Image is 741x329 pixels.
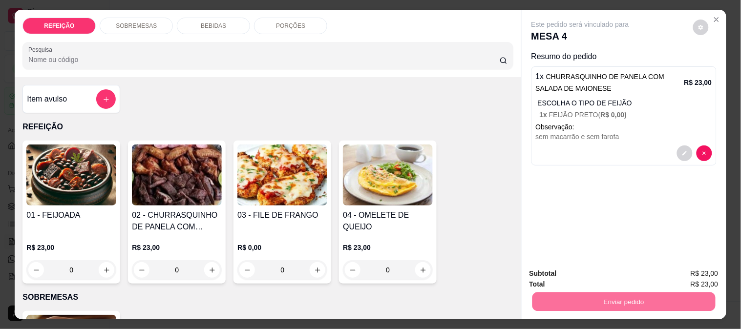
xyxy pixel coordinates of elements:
button: increase-product-quantity [99,262,114,278]
strong: Total [529,280,545,288]
p: R$ 0,00 [237,243,327,252]
p: Resumo do pedido [531,51,717,62]
button: Close [709,12,724,27]
h4: 03 - FILE DE FRANGO [237,209,327,221]
img: product-image [132,144,222,206]
span: R$ 0,00 ) [601,111,627,119]
p: R$ 23,00 [132,243,222,252]
label: Pesquisa [28,45,56,54]
p: R$ 23,00 [26,243,116,252]
p: SOBREMESAS [22,291,513,303]
p: R$ 23,00 [343,243,433,252]
p: R$ 23,00 [684,78,712,87]
p: PORÇÕES [276,22,305,30]
p: REFEIÇÃO [44,22,74,30]
h4: Item avulso [27,93,67,105]
p: MESA 4 [531,29,629,43]
p: BEBIDAS [201,22,226,30]
p: FEIJÃO PRETO ( [540,110,712,120]
h4: 04 - OMELETE DE QUEIJO [343,209,433,233]
img: product-image [237,144,327,206]
p: Observação: [536,122,712,132]
button: decrease-product-quantity [28,262,44,278]
h4: 01 - FEIJOADA [26,209,116,221]
p: REFEIÇÃO [22,121,513,133]
span: 1 x [540,111,549,119]
button: decrease-product-quantity [677,145,693,161]
p: Este pedido será vinculado para [531,20,629,29]
p: SOBREMESAS [116,22,157,30]
span: CHURRASQUINHO DE PANELA COM SALADA DE MAIONESE [536,73,665,92]
button: Enviar pedido [532,292,715,311]
p: ESCOLHA O TIPO DE FEIJÃO [538,98,712,108]
button: decrease-product-quantity [697,145,712,161]
img: product-image [343,144,433,206]
p: 1 x [536,71,684,94]
button: decrease-product-quantity [693,20,709,35]
input: Pesquisa [28,55,500,64]
img: product-image [26,144,116,206]
h4: 02 - CHURRASQUINHO DE PANELA COM SALADA DE MAIONESE [132,209,222,233]
div: sem macarrão e sem farofa [536,132,712,142]
button: add-separate-item [96,89,116,109]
